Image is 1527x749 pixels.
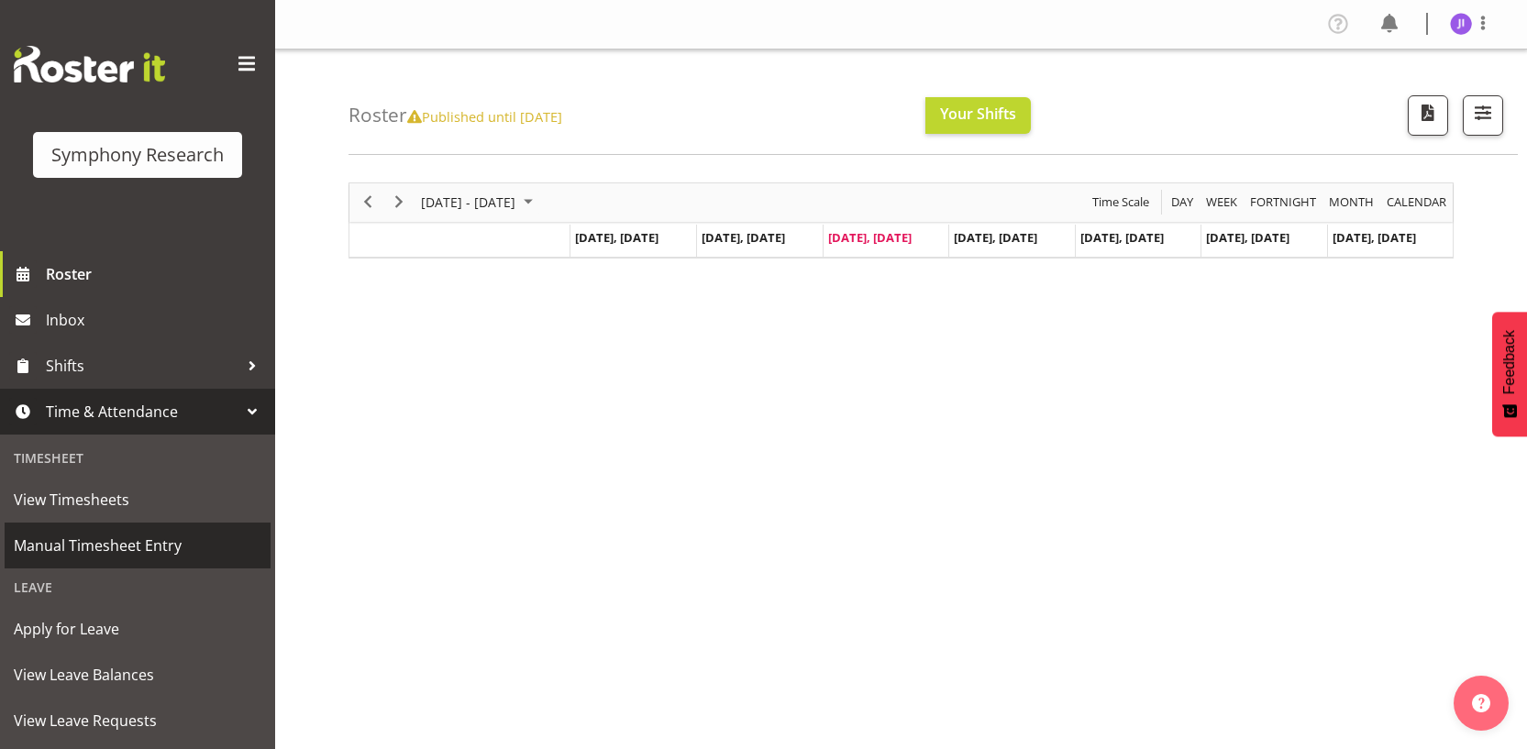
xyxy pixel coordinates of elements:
div: October 06 - 12, 2025 [415,183,544,222]
span: [DATE], [DATE] [702,229,785,246]
button: Timeline Day [1168,191,1197,214]
span: [DATE], [DATE] [1333,229,1416,246]
span: Roster [46,260,266,288]
div: Timesheet [5,439,271,477]
div: Symphony Research [51,141,224,169]
button: October 2025 [418,191,541,214]
span: Time & Attendance [46,398,238,425]
a: View Leave Requests [5,698,271,743]
button: Your Shifts [925,97,1031,134]
span: Shifts [46,352,238,380]
span: Day [1169,191,1195,214]
button: Feedback - Show survey [1492,312,1527,436]
h4: Roster [349,105,562,126]
span: [DATE], [DATE] [575,229,658,246]
div: previous period [352,183,383,222]
span: Feedback [1501,330,1518,394]
button: Timeline Week [1203,191,1241,214]
a: View Leave Balances [5,652,271,698]
span: Published until [DATE] [407,107,562,126]
span: Month [1327,191,1376,214]
a: Manual Timesheet Entry [5,523,271,568]
span: Fortnight [1248,191,1318,214]
div: Timeline Week of October 8, 2025 [349,182,1454,259]
img: Rosterit website logo [14,46,165,83]
button: Month [1384,191,1450,214]
span: Your Shifts [940,104,1016,124]
span: Apply for Leave [14,615,261,643]
button: Time Scale [1090,191,1153,214]
span: calendar [1385,191,1448,214]
button: Next [387,191,412,214]
span: [DATE], [DATE] [1206,229,1289,246]
button: Fortnight [1247,191,1320,214]
span: View Leave Requests [14,707,261,734]
span: [DATE] - [DATE] [419,191,517,214]
img: jonathan-isidoro5583.jpg [1450,13,1472,35]
a: Apply for Leave [5,606,271,652]
span: Manual Timesheet Entry [14,532,261,559]
img: help-xxl-2.png [1472,694,1490,712]
button: Download a PDF of the roster according to the set date range. [1408,95,1448,136]
div: Leave [5,568,271,606]
span: Time Scale [1090,191,1151,214]
span: Inbox [46,306,266,334]
a: View Timesheets [5,477,271,523]
button: Previous [356,191,381,214]
div: next period [383,183,415,222]
span: [DATE], [DATE] [954,229,1037,246]
span: View Leave Balances [14,661,261,688]
span: [DATE], [DATE] [828,229,912,246]
button: Timeline Month [1326,191,1378,214]
button: Filter Shifts [1463,95,1503,136]
span: [DATE], [DATE] [1080,229,1164,246]
span: Week [1204,191,1239,214]
span: View Timesheets [14,486,261,513]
